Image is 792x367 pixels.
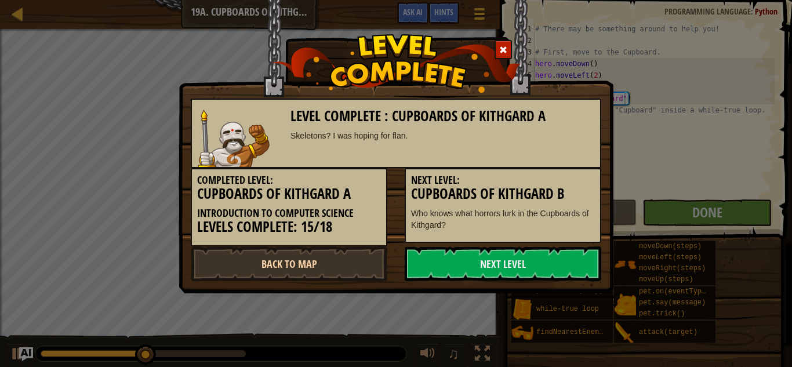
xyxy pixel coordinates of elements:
[411,175,595,186] h5: Next Level:
[405,246,601,281] a: Next Level
[411,208,595,231] p: Who knows what horrors lurk in the Cupboards of Kithgard?
[272,34,521,93] img: level_complete.png
[411,186,595,202] h3: Cupboards of Kithgard B
[191,246,387,281] a: Back to Map
[290,130,595,141] div: Skeletons? I was hoping for flan.
[197,219,381,235] h3: Levels Complete: 15/18
[290,108,595,124] h3: Level Complete : Cupboards of Kithgard A
[197,175,381,186] h5: Completed Level:
[197,208,381,219] h5: Introduction to Computer Science
[198,110,270,167] img: goliath.png
[197,186,381,202] h3: Cupboards of Kithgard A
